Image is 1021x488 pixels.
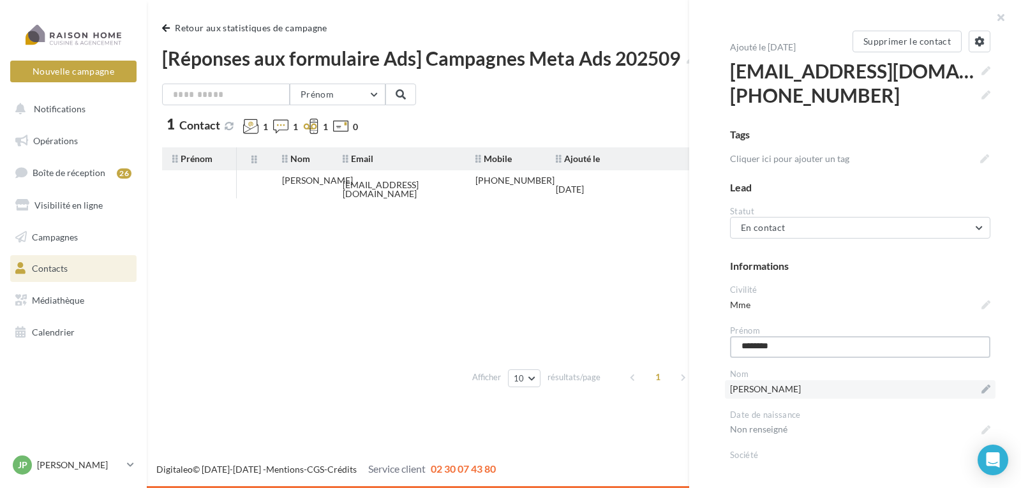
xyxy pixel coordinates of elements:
button: En contact [730,217,990,239]
span: [EMAIL_ADDRESS][DOMAIN_NAME] [730,59,990,83]
button: Notifications [8,96,134,122]
a: Digitaleo [156,464,193,475]
span: Ajouté le [DATE] [730,41,796,52]
button: Supprimer le contact [853,31,962,52]
span: Calendrier [32,327,75,337]
div: [PERSON_NAME] [282,176,353,185]
span: Mobile [475,153,512,164]
div: Statut [730,205,990,218]
a: Opérations [8,128,139,154]
button: 10 [508,369,540,387]
span: Mme [730,296,990,314]
div: 26 [117,168,131,179]
span: Campagnes [32,231,78,242]
a: Visibilité en ligne [8,192,139,219]
span: Contact [179,118,220,132]
div: Civilité [730,284,990,296]
span: [Réponses aux formulaire Ads] Campagnes Meta Ads 202509 [162,46,696,70]
span: Prénom [301,89,334,100]
div: Nom [730,368,990,380]
a: JP [PERSON_NAME] [10,453,137,477]
div: Société [730,449,990,461]
a: Campagnes [8,224,139,251]
div: Informations [730,259,990,274]
span: 1 [167,117,175,131]
span: 10 [514,373,525,383]
div: [EMAIL_ADDRESS][DOMAIN_NAME] [343,181,455,198]
span: JP [18,459,27,471]
span: 1 [263,121,268,133]
div: [PHONE_NUMBER] [475,176,555,185]
div: Date de naissance [730,409,990,421]
span: 0 [353,121,358,133]
a: Boîte de réception26 [8,159,139,186]
button: Prénom [290,84,385,105]
button: Nouvelle campagne [10,61,137,82]
p: [PERSON_NAME] [37,459,122,471]
span: Notifications [34,103,86,114]
span: 1 [648,367,668,387]
a: Crédits [327,464,357,475]
a: Médiathèque [8,287,139,314]
span: Boîte de réception [33,167,105,178]
span: © [DATE]-[DATE] - - - [156,464,496,475]
button: Retour aux statistiques de campagne [162,20,332,36]
span: 1 [293,121,298,133]
p: Cliquer ici pour ajouter un tag [730,152,975,165]
span: En contact [741,222,786,233]
span: [PERSON_NAME] [730,380,990,398]
span: Email [343,153,373,164]
div: Tags [730,128,990,142]
span: Service client [368,462,426,475]
span: Nom [282,153,310,164]
span: Contacts [32,263,68,274]
a: Calendrier [8,319,139,346]
span: Médiathèque [32,295,84,306]
span: Prénom [172,153,212,164]
div: Lead [730,181,990,195]
a: Mentions [266,464,304,475]
span: 02 30 07 43 80 [431,462,496,475]
div: Open Intercom Messenger [978,445,1008,475]
a: CGS [307,464,324,475]
span: Opérations [33,135,78,146]
span: résultats/page [548,371,600,383]
div: Prénom [730,325,990,337]
span: Visibilité en ligne [34,200,103,211]
a: Contacts [8,255,139,282]
div: [DATE] [556,185,584,194]
span: [PHONE_NUMBER] [730,83,990,107]
span: Ajouté le [556,153,600,164]
span: Afficher [472,371,501,383]
span: Non renseigné [730,420,990,438]
span: 1 [323,121,328,133]
span: Non renseigné [730,461,990,479]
